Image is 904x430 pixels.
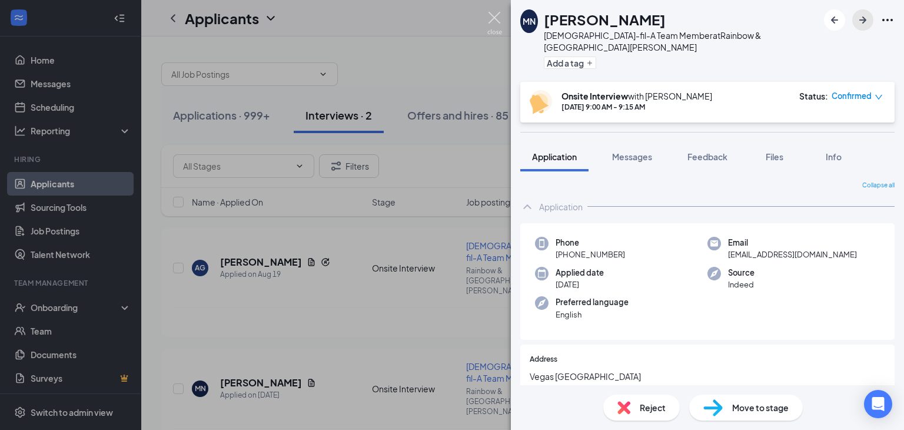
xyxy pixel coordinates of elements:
[561,91,628,101] b: Onsite Interview
[862,181,895,190] span: Collapse all
[856,13,870,27] svg: ArrowRight
[728,267,755,279] span: Source
[852,9,873,31] button: ArrowRight
[556,309,629,320] span: English
[880,13,895,27] svg: Ellipses
[826,151,842,162] span: Info
[824,9,845,31] button: ArrowLeftNew
[612,151,652,162] span: Messages
[556,249,625,260] span: [PHONE_NUMBER]
[556,237,625,249] span: Phone
[728,279,755,290] span: Indeed
[544,57,596,69] button: PlusAdd a tag
[556,296,629,308] span: Preferred language
[556,267,604,279] span: Applied date
[561,90,712,102] div: with [PERSON_NAME]
[832,90,872,102] span: Confirmed
[827,13,842,27] svg: ArrowLeftNew
[520,200,534,214] svg: ChevronUp
[530,354,557,365] span: Address
[544,9,666,29] h1: [PERSON_NAME]
[532,151,577,162] span: Application
[864,390,892,418] div: Open Intercom Messenger
[799,90,828,102] div: Status :
[766,151,783,162] span: Files
[523,15,536,27] div: MN
[728,237,857,249] span: Email
[530,370,885,383] span: Vegas [GEOGRAPHIC_DATA]
[728,249,857,260] span: [EMAIL_ADDRESS][DOMAIN_NAME]
[732,401,789,414] span: Move to stage
[556,279,604,290] span: [DATE]
[586,59,593,67] svg: Plus
[539,201,583,213] div: Application
[544,29,818,53] div: [DEMOGRAPHIC_DATA]-fil-A Team Member at Rainbow & [GEOGRAPHIC_DATA][PERSON_NAME]
[640,401,666,414] span: Reject
[687,151,727,162] span: Feedback
[875,93,883,101] span: down
[561,102,712,112] div: [DATE] 9:00 AM - 9:15 AM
